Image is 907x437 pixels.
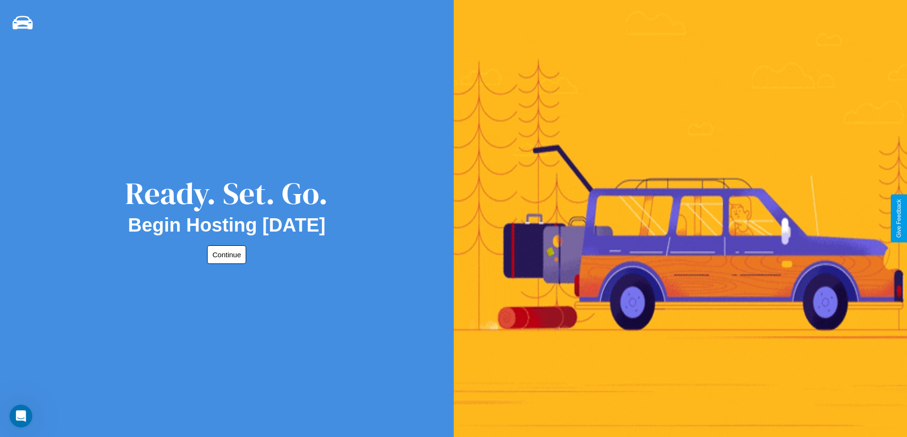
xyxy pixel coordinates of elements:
div: Give Feedback [896,199,902,238]
div: Ready. Set. Go. [125,172,328,214]
button: Continue [207,245,246,264]
iframe: Intercom live chat [10,405,32,427]
h2: Begin Hosting [DATE] [128,214,326,236]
